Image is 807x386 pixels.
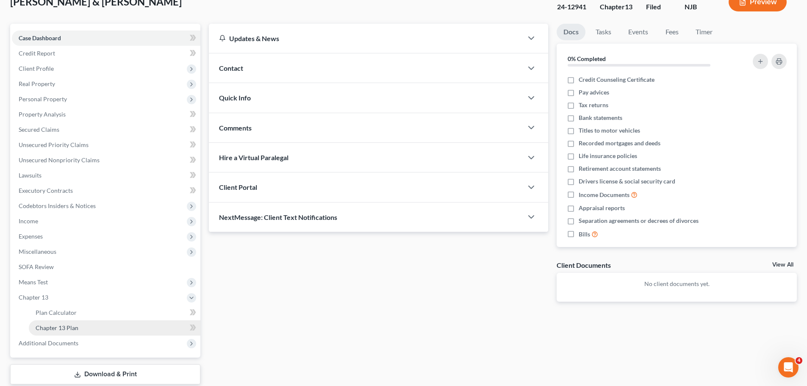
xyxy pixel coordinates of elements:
[19,95,67,103] span: Personal Property
[685,2,715,12] div: NJB
[19,217,38,225] span: Income
[19,339,78,347] span: Additional Documents
[12,168,200,183] a: Lawsuits
[219,124,252,132] span: Comments
[29,320,200,336] a: Chapter 13 Plan
[579,75,654,84] span: Credit Counseling Certificate
[19,126,59,133] span: Secured Claims
[557,261,611,269] div: Client Documents
[557,2,586,12] div: 24-12941
[19,263,54,270] span: SOFA Review
[36,309,77,316] span: Plan Calculator
[579,177,675,186] span: Drivers license & social security card
[19,111,66,118] span: Property Analysis
[19,278,48,286] span: Means Test
[19,80,55,87] span: Real Property
[658,24,685,40] a: Fees
[579,217,699,225] span: Separation agreements or decrees of divorces
[12,107,200,122] a: Property Analysis
[579,204,625,212] span: Appraisal reports
[219,64,243,72] span: Contact
[10,364,200,384] a: Download & Print
[600,2,632,12] div: Chapter
[19,50,55,57] span: Credit Report
[19,65,54,72] span: Client Profile
[579,191,630,199] span: Income Documents
[12,153,200,168] a: Unsecured Nonpriority Claims
[563,280,790,288] p: No client documents yet.
[778,357,799,378] iframe: Intercom live chat
[219,34,513,43] div: Updates & News
[219,183,257,191] span: Client Portal
[12,183,200,198] a: Executory Contracts
[579,139,660,147] span: Recorded mortgages and deeds
[568,55,606,62] strong: 0% Completed
[589,24,618,40] a: Tasks
[579,230,590,239] span: Bills
[19,202,96,209] span: Codebtors Insiders & Notices
[19,141,89,148] span: Unsecured Priority Claims
[36,324,78,331] span: Chapter 13 Plan
[579,88,609,97] span: Pay advices
[219,94,251,102] span: Quick Info
[579,126,640,135] span: Titles to motor vehicles
[646,2,671,12] div: Filed
[772,262,793,268] a: View All
[29,305,200,320] a: Plan Calculator
[579,164,661,173] span: Retirement account statements
[621,24,655,40] a: Events
[579,114,622,122] span: Bank statements
[12,259,200,275] a: SOFA Review
[19,187,73,194] span: Executory Contracts
[19,248,56,255] span: Miscellaneous
[219,153,288,161] span: Hire a Virtual Paralegal
[12,31,200,46] a: Case Dashboard
[689,24,719,40] a: Timer
[12,122,200,137] a: Secured Claims
[12,46,200,61] a: Credit Report
[625,3,632,11] span: 13
[19,34,61,42] span: Case Dashboard
[579,101,608,109] span: Tax returns
[557,24,585,40] a: Docs
[12,137,200,153] a: Unsecured Priority Claims
[19,233,43,240] span: Expenses
[796,357,802,364] span: 4
[219,213,337,221] span: NextMessage: Client Text Notifications
[19,172,42,179] span: Lawsuits
[579,152,637,160] span: Life insurance policies
[19,156,100,164] span: Unsecured Nonpriority Claims
[19,294,48,301] span: Chapter 13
